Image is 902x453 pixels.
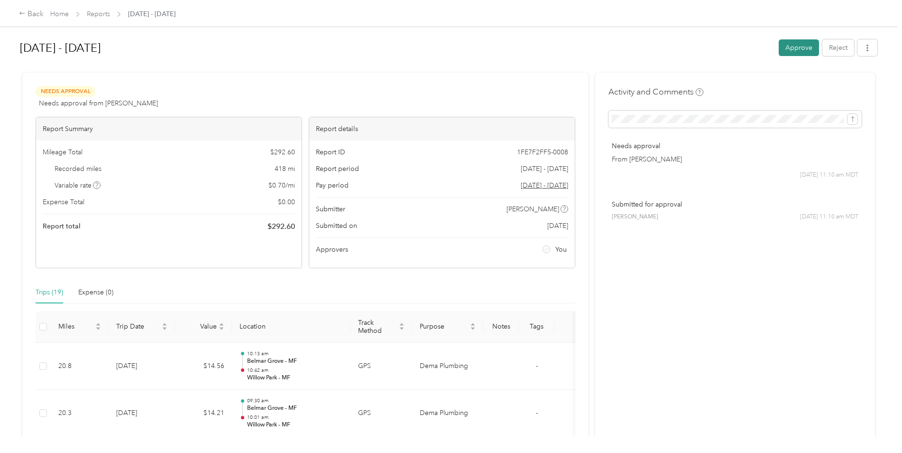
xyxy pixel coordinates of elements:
span: Trip Date [116,322,160,330]
td: 20.8 [51,343,109,390]
span: Track Method [358,319,397,335]
p: Willow Park - MF [247,374,343,382]
span: caret-down [219,326,224,331]
h4: Activity and Comments [608,86,703,98]
span: Variable rate [55,180,101,190]
span: 418 mi [275,164,295,174]
span: $ 292.60 [270,147,295,157]
span: $ 292.60 [267,221,295,232]
th: Notes [483,311,519,343]
td: 20.3 [51,390,109,437]
span: Miles [58,322,93,330]
td: [DATE] [109,390,175,437]
span: Submitted on [316,221,357,231]
th: Purpose [412,311,483,343]
th: Tags [519,311,554,343]
span: Pay period [316,180,349,190]
span: Recorded miles [55,164,101,174]
p: Needs approval [612,141,858,151]
p: 10:13 am [247,350,343,357]
span: caret-up [162,321,167,327]
span: Submitter [316,204,345,214]
div: Back [19,9,44,20]
span: [PERSON_NAME] [612,213,658,221]
p: 10:01 am [247,414,343,421]
p: From [PERSON_NAME] [612,154,858,164]
span: [PERSON_NAME] [506,204,559,214]
span: Expense Total [43,197,84,207]
p: Belmar Grove - MF [247,357,343,366]
span: [DATE] - [DATE] [128,9,175,19]
span: Report ID [316,147,345,157]
button: Approve [779,39,819,56]
div: Report Summary [36,117,302,141]
td: [DATE] [109,343,175,390]
span: 1FE7F2FF5-0008 [517,147,568,157]
span: Report total [43,221,81,231]
span: - [536,409,538,417]
span: Needs Approval [36,86,95,97]
p: Willow Park - MF [247,421,343,429]
span: caret-down [95,326,101,331]
span: You [555,245,567,255]
div: Expense (0) [78,287,113,298]
a: Home [50,10,69,18]
th: Location [232,311,350,343]
td: $14.21 [175,390,232,437]
th: Miles [51,311,109,343]
h1: Aug 1 - 31, 2025 [20,37,772,59]
span: caret-up [219,321,224,327]
span: caret-down [162,326,167,331]
p: Belmar Grove - MF [247,404,343,413]
td: GPS [350,343,412,390]
span: caret-up [399,321,405,327]
span: Value [183,322,217,330]
span: caret-up [470,321,476,327]
div: Report details [309,117,575,141]
span: [DATE] [547,221,568,231]
td: Dema Plumbing [412,390,483,437]
button: Reject [822,39,854,56]
span: $ 0.00 [278,197,295,207]
span: Go to pay period [521,180,568,190]
th: Track Method [350,311,412,343]
span: [DATE] 11:10 am MDT [800,213,858,221]
th: Trip Date [109,311,175,343]
p: 10:42 am [247,367,343,374]
span: Needs approval from [PERSON_NAME] [39,98,158,108]
div: Trips (19) [36,287,63,298]
p: Submitted for approval [612,199,858,209]
span: $ 0.70 / mi [268,180,295,190]
span: - [536,362,538,370]
td: GPS [350,390,412,437]
span: Purpose [420,322,468,330]
td: Dema Plumbing [412,343,483,390]
span: Approvers [316,245,348,255]
span: [DATE] - [DATE] [521,164,568,174]
span: Mileage Total [43,147,83,157]
th: Value [175,311,232,343]
iframe: Everlance-gr Chat Button Frame [849,400,902,453]
span: caret-down [399,326,405,331]
a: Reports [87,10,110,18]
span: Report period [316,164,359,174]
span: [DATE] 11:10 am MDT [800,171,858,179]
span: caret-down [470,326,476,331]
p: 09:30 am [247,397,343,404]
td: $14.56 [175,343,232,390]
span: caret-up [95,321,101,327]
